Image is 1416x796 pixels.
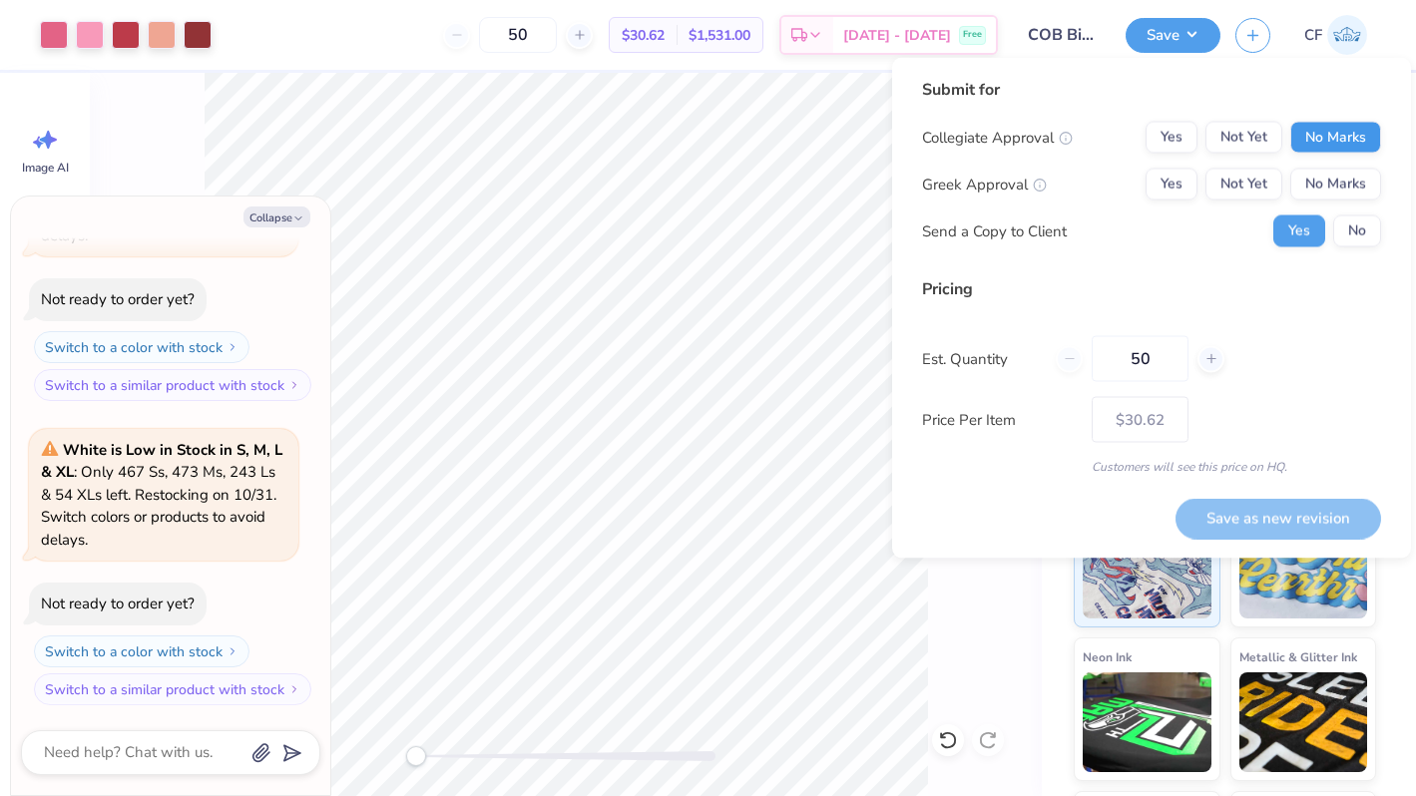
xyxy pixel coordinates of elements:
[922,126,1073,149] div: Collegiate Approval
[41,289,195,309] div: Not ready to order yet?
[922,277,1381,301] div: Pricing
[288,683,300,695] img: Switch to a similar product with stock
[41,594,195,613] div: Not ready to order yet?
[689,25,750,46] span: $1,531.00
[1304,24,1322,47] span: CF
[41,440,282,550] span: : Only 467 Ss, 473 Ms, 243 Ls & 54 XLs left. Restocking on 10/31. Switch colors or products to av...
[288,379,300,391] img: Switch to a similar product with stock
[227,645,238,657] img: Switch to a color with stock
[41,136,281,245] span: : Only 38 Ss, 69 Ms, 32 Ls & 15 XLs left. Restocking on 10/31. Switch colors or products to avoid...
[1083,646,1132,667] span: Neon Ink
[1083,672,1211,772] img: Neon Ink
[1205,122,1282,154] button: Not Yet
[1126,18,1220,53] button: Save
[1092,336,1188,382] input: – –
[479,17,557,53] input: – –
[1327,15,1367,55] img: Cameryn Freeman
[1205,169,1282,200] button: Not Yet
[34,673,311,705] button: Switch to a similar product with stock
[922,219,1067,242] div: Send a Copy to Client
[622,25,665,46] span: $30.62
[41,440,282,483] strong: White is Low in Stock in S, M, L & XL
[1146,122,1197,154] button: Yes
[922,408,1077,431] label: Price Per Item
[922,173,1047,196] div: Greek Approval
[34,331,249,363] button: Switch to a color with stock
[1295,15,1376,55] a: CF
[22,160,69,176] span: Image AI
[1083,519,1211,618] img: Standard
[243,206,310,227] button: Collapse
[1290,169,1381,200] button: No Marks
[963,28,982,42] span: Free
[1273,215,1325,247] button: Yes
[843,25,951,46] span: [DATE] - [DATE]
[1239,519,1368,618] img: Puff Ink
[1239,646,1357,667] span: Metallic & Glitter Ink
[227,341,238,353] img: Switch to a color with stock
[1146,169,1197,200] button: Yes
[922,347,1041,370] label: Est. Quantity
[406,746,426,766] div: Accessibility label
[1013,15,1111,55] input: Untitled Design
[34,369,311,401] button: Switch to a similar product with stock
[1333,215,1381,247] button: No
[1290,122,1381,154] button: No Marks
[922,458,1381,476] div: Customers will see this price on HQ.
[1239,672,1368,772] img: Metallic & Glitter Ink
[922,78,1381,102] div: Submit for
[34,635,249,667] button: Switch to a color with stock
